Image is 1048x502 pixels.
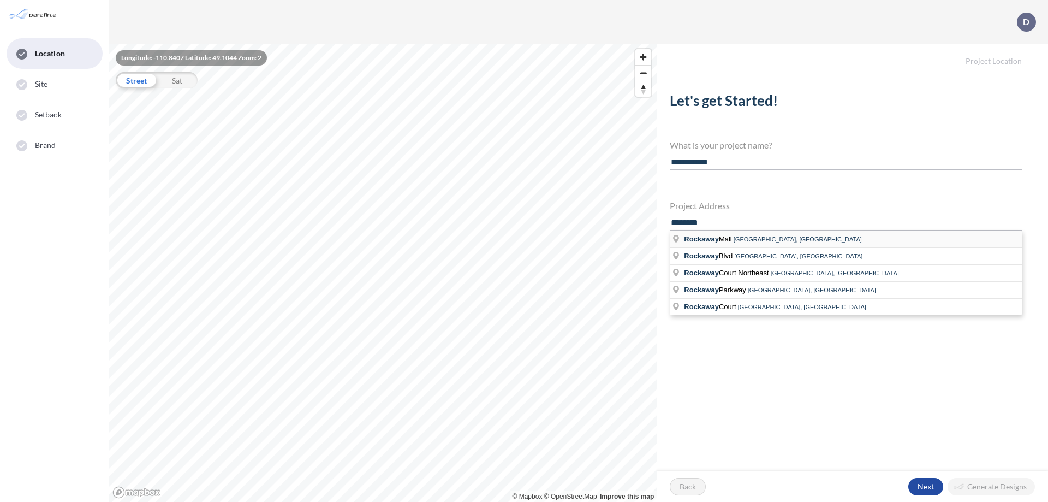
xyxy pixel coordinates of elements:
[116,50,267,66] div: Longitude: -110.8407 Latitude: 49.1044 Zoom: 2
[35,109,62,120] span: Setback
[35,79,47,90] span: Site
[684,269,719,277] span: Rockaway
[684,252,734,260] span: Blvd
[684,286,719,294] span: Rockaway
[670,140,1022,150] h4: What is your project name?
[684,269,770,277] span: Court Northeast
[8,4,61,25] img: Parafin
[635,49,651,65] button: Zoom in
[657,44,1048,66] h5: Project Location
[513,493,543,500] a: Mapbox
[635,65,651,81] button: Zoom out
[116,72,157,88] div: Street
[684,303,719,311] span: Rockaway
[670,200,1022,211] h4: Project Address
[684,235,733,243] span: Mall
[600,493,654,500] a: Improve this map
[748,287,876,293] span: [GEOGRAPHIC_DATA], [GEOGRAPHIC_DATA]
[112,486,160,499] a: Mapbox homepage
[35,48,65,59] span: Location
[684,286,747,294] span: Parkway
[684,235,719,243] span: Rockaway
[635,66,651,81] span: Zoom out
[738,304,866,310] span: [GEOGRAPHIC_DATA], [GEOGRAPHIC_DATA]
[771,270,899,276] span: [GEOGRAPHIC_DATA], [GEOGRAPHIC_DATA]
[684,303,737,311] span: Court
[670,92,1022,114] h2: Let's get Started!
[544,493,597,500] a: OpenStreetMap
[35,140,56,151] span: Brand
[109,44,657,502] canvas: Map
[918,481,934,492] p: Next
[908,478,943,495] button: Next
[1023,17,1029,27] p: D
[635,81,651,97] button: Reset bearing to north
[684,252,719,260] span: Rockaway
[734,236,862,243] span: [GEOGRAPHIC_DATA], [GEOGRAPHIC_DATA]
[157,72,198,88] div: Sat
[734,253,862,259] span: [GEOGRAPHIC_DATA], [GEOGRAPHIC_DATA]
